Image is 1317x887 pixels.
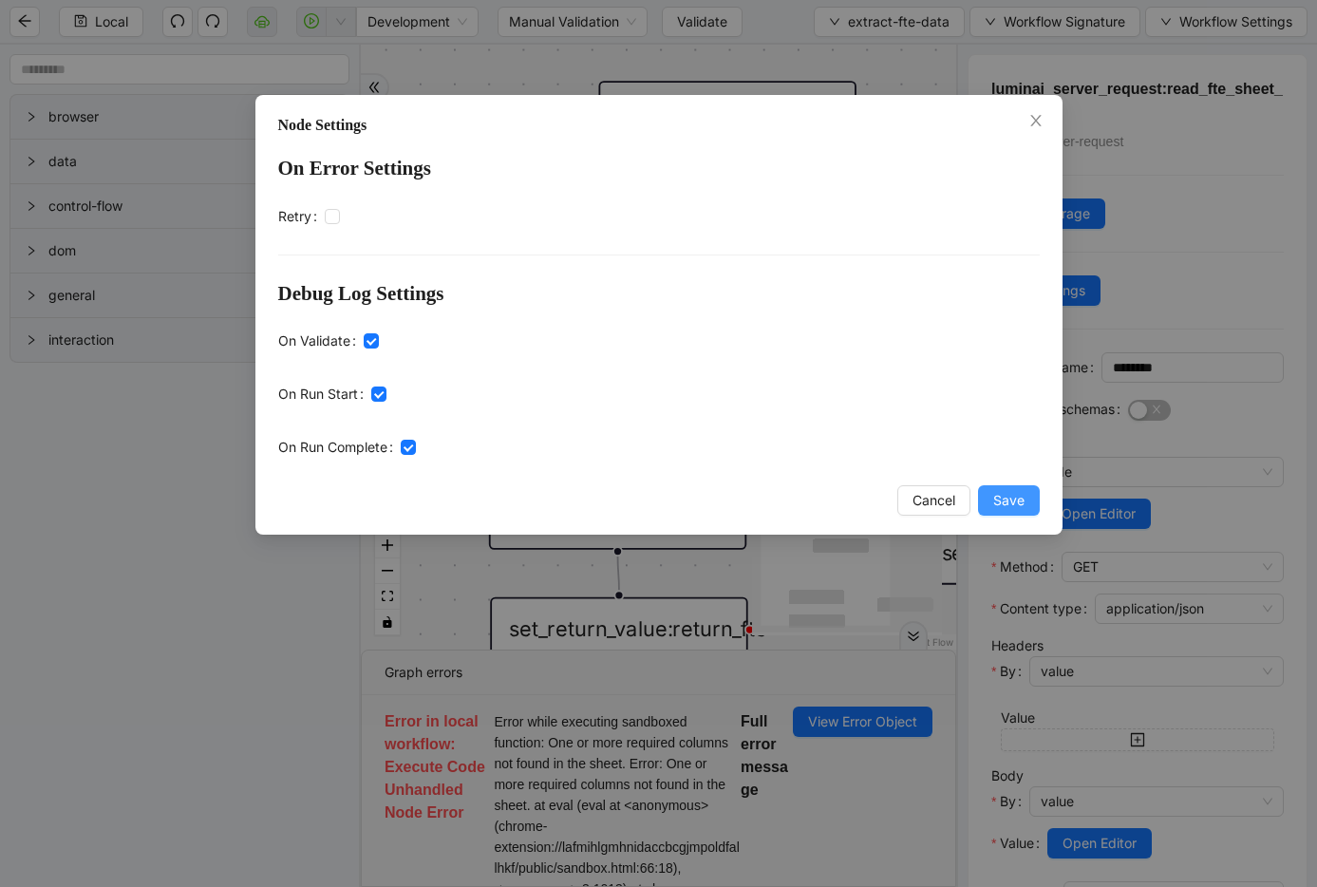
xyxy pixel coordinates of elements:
[278,437,387,458] span: On Run Complete
[278,153,1040,184] h2: On Error Settings
[278,330,350,351] span: On Validate
[278,206,311,227] span: Retry
[1028,113,1044,128] span: close
[978,485,1040,516] button: Save
[278,114,1040,137] div: Node Settings
[993,490,1025,511] span: Save
[912,490,955,511] span: Cancel
[278,278,1040,310] h2: Debug Log Settings
[1025,111,1046,132] button: Close
[278,384,358,405] span: On Run Start
[897,485,970,516] button: Cancel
